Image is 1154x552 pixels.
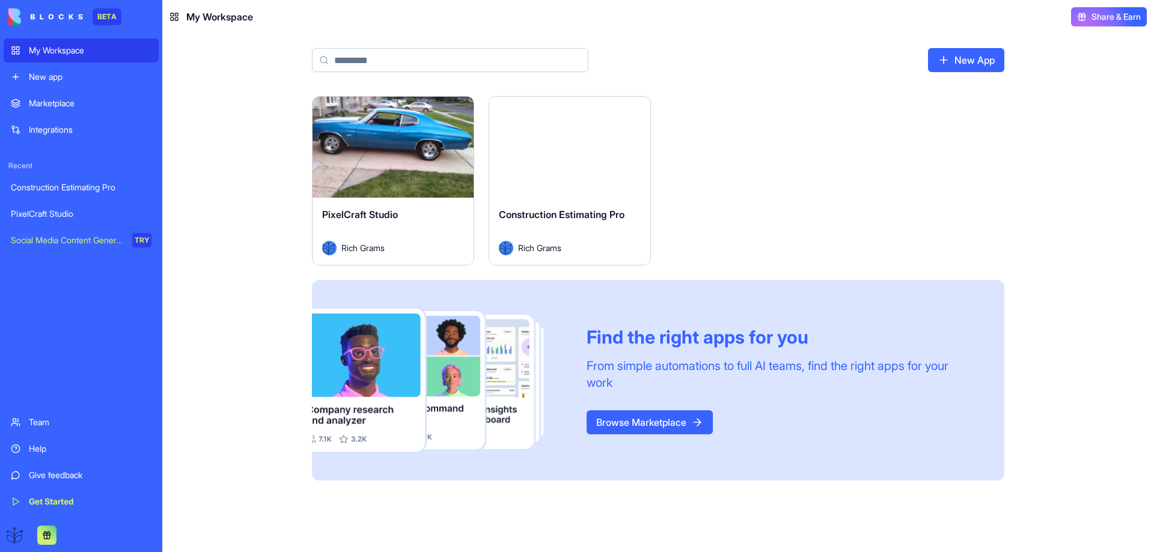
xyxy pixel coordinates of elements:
div: My Workspace [29,44,151,56]
a: My Workspace [4,38,159,62]
span: Rich Grams [518,241,561,254]
div: Help [29,443,151,455]
img: ACg8ocJXc4biGNmL-6_84M9niqKohncbsBQNEji79DO8k46BE60Re2nP=s96-c [6,526,25,545]
a: Marketplace [4,91,159,115]
img: Avatar [499,241,513,255]
div: TRY [132,233,151,247]
img: Avatar [322,241,337,255]
span: Recent [4,161,159,171]
span: My Workspace [186,10,253,24]
a: Team [4,410,159,434]
span: Rich Grams [341,241,385,254]
a: Help [4,437,159,461]
img: Frame_181_egmpey.png [312,309,567,452]
div: Construction Estimating Pro [11,181,151,193]
img: logo [8,8,83,25]
a: Construction Estimating Pro [4,175,159,199]
a: Browse Marketplace [587,410,713,434]
button: Share & Earn [1071,7,1147,26]
div: Get Started [29,496,151,508]
div: BETA [93,8,121,25]
div: New app [29,71,151,83]
a: PixelCraft StudioAvatarRich Grams [312,96,474,265]
a: Construction Estimating ProAvatarRich Grams [489,96,651,265]
a: New app [4,65,159,89]
div: Team [29,416,151,428]
span: Share & Earn [1091,11,1141,23]
a: Get Started [4,490,159,514]
div: Give feedback [29,469,151,481]
a: BETA [8,8,121,25]
div: Marketplace [29,97,151,109]
span: Construction Estimating Pro [499,208,624,220]
a: PixelCraft Studio [4,202,159,226]
div: Find the right apps for you [587,326,975,348]
a: Give feedback [4,463,159,487]
a: New App [928,48,1004,72]
div: Integrations [29,124,151,136]
a: Social Media Content GeneratorTRY [4,228,159,252]
div: From simple automations to full AI teams, find the right apps for your work [587,357,975,391]
div: Social Media Content Generator [11,234,124,246]
a: Integrations [4,118,159,142]
div: PixelCraft Studio [11,208,151,220]
span: PixelCraft Studio [322,208,398,220]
